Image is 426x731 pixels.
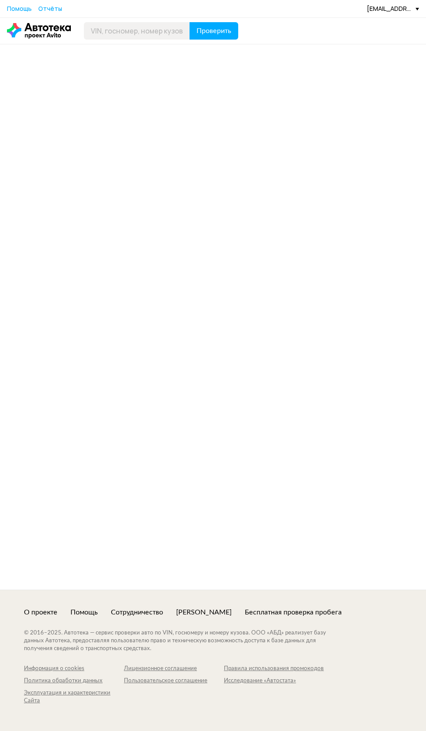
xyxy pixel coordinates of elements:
[24,689,124,705] a: Эксплуатация и характеристики Сайта
[24,665,124,673] a: Информация о cookies
[367,4,419,13] div: [EMAIL_ADDRESS][DOMAIN_NAME]
[24,629,343,653] div: © 2016– 2025 . Автотека — сервис проверки авто по VIN, госномеру и номеру кузова. ООО «АБД» реали...
[24,677,124,685] a: Политика обработки данных
[224,665,324,673] a: Правила использования промокодов
[111,607,163,617] a: Сотрудничество
[124,665,224,673] a: Лицензионное соглашение
[124,677,224,685] a: Пользовательское соглашение
[176,607,232,617] a: [PERSON_NAME]
[70,607,98,617] a: Помощь
[196,27,231,34] span: Проверить
[38,4,62,13] a: Отчёты
[84,22,190,40] input: VIN, госномер, номер кузова
[7,4,32,13] a: Помощь
[245,607,342,617] a: Бесплатная проверка пробега
[24,607,57,617] a: О проекте
[190,22,238,40] button: Проверить
[224,677,324,685] a: Исследование «Автостата»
